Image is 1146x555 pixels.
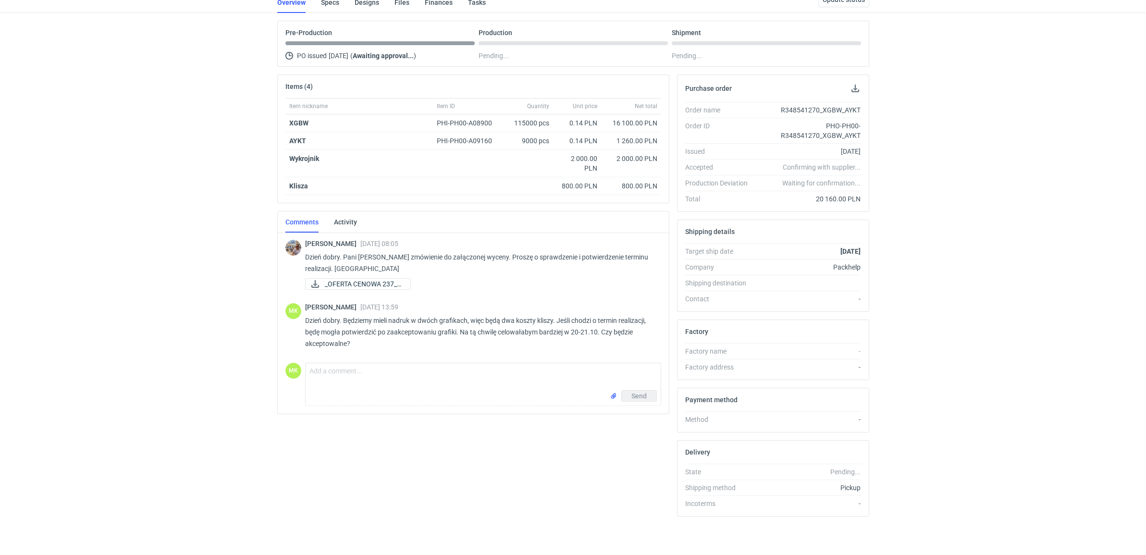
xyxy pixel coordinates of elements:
[685,228,735,235] h2: Shipping details
[437,102,455,110] span: Item ID
[557,118,597,128] div: 0.14 PLN
[305,240,360,247] span: [PERSON_NAME]
[755,483,861,493] div: Pickup
[755,294,861,304] div: -
[505,114,553,132] div: 115000 pcs
[685,294,755,304] div: Contact
[685,499,755,508] div: Incoterms
[305,315,653,349] p: Dzień dobry. Będziemy mieli nadruk w dwóch grafikach, więc będą dwa koszty kliszy. Jeśli chodzi o...
[685,178,755,188] div: Production Deviation
[685,415,755,424] div: Method
[685,105,755,115] div: Order name
[479,29,512,37] p: Production
[350,52,353,60] span: (
[605,118,657,128] div: 16 100.00 PLN
[685,85,732,92] h2: Purchase order
[685,194,755,204] div: Total
[329,50,348,62] span: [DATE]
[755,499,861,508] div: -
[605,154,657,163] div: 2 000.00 PLN
[437,136,501,146] div: PHI-PH00-A09160
[305,251,653,274] p: Dzień dobry. Pani [PERSON_NAME] zmówienie do załączonej wyceny. Proszę o sprawdzenie i potwierdze...
[527,102,549,110] span: Quantity
[285,211,319,233] a: Comments
[782,178,861,188] em: Waiting for confirmation...
[285,303,301,319] div: Martyna Kasperska
[285,303,301,319] figcaption: MK
[850,83,861,94] button: Download PO
[360,303,398,311] span: [DATE] 13:59
[285,83,313,90] h2: Items (4)
[672,50,861,62] div: Pending...
[685,147,755,156] div: Issued
[289,155,319,162] strong: Wykrojnik
[685,162,755,172] div: Accepted
[685,467,755,477] div: State
[285,29,332,37] p: Pre-Production
[289,137,306,145] strong: AYKT
[334,211,357,233] a: Activity
[479,50,509,62] span: Pending...
[755,346,861,356] div: -
[289,119,308,127] strong: XGBW
[573,102,597,110] span: Unit price
[840,247,861,255] strong: [DATE]
[353,52,414,60] strong: Awaiting approval...
[289,182,308,190] strong: Klisza
[685,346,755,356] div: Factory name
[289,102,328,110] span: Item nickname
[605,181,657,191] div: 800.00 PLN
[755,105,861,115] div: R348541270_XGBW_AYKT
[285,363,301,379] figcaption: MK
[285,50,475,62] div: PO issued
[285,240,301,256] img: Michał Palasek
[631,393,647,399] span: Send
[783,163,861,171] em: Confirming with supplier...
[557,136,597,146] div: 0.14 PLN
[360,240,398,247] span: [DATE] 08:05
[305,303,360,311] span: [PERSON_NAME]
[685,247,755,256] div: Target ship date
[685,328,708,335] h2: Factory
[635,102,657,110] span: Net total
[414,52,416,60] span: )
[755,362,861,372] div: -
[605,136,657,146] div: 1 260.00 PLN
[755,415,861,424] div: -
[305,278,401,290] div: _OFERTA CENOWA 237_E2 Packhelp Spółka Akcy -__ CATU - 4, 5.pdf_.pdf
[685,121,755,140] div: Order ID
[672,29,701,37] p: Shipment
[557,154,597,173] div: 2 000.00 PLN
[505,132,553,150] div: 9000 pcs
[685,362,755,372] div: Factory address
[830,468,861,476] em: Pending...
[755,147,861,156] div: [DATE]
[685,278,755,288] div: Shipping destination
[755,194,861,204] div: 20 160.00 PLN
[305,278,411,290] a: _OFERTA CENOWA 237_E...
[685,483,755,493] div: Shipping method
[621,390,657,402] button: Send
[437,118,501,128] div: PHI-PH00-A08900
[557,181,597,191] div: 800.00 PLN
[685,448,710,456] h2: Delivery
[685,262,755,272] div: Company
[685,396,738,404] h2: Payment method
[285,363,301,379] div: Martyna Kasperska
[755,262,861,272] div: Packhelp
[325,279,403,289] span: _OFERTA CENOWA 237_E...
[755,121,861,140] div: PHO-PH00-R348541270_XGBW_AYKT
